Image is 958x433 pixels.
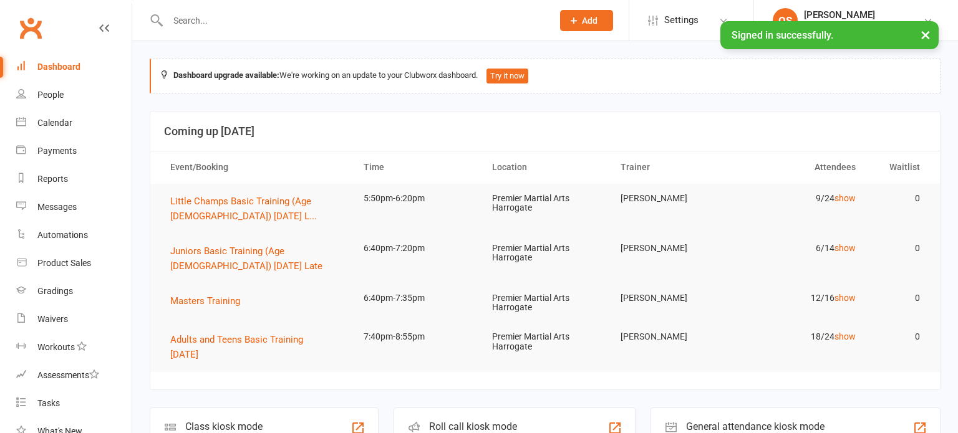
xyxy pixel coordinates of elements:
[609,322,738,351] td: [PERSON_NAME]
[481,322,609,361] td: Premier Martial Arts Harrogate
[835,293,856,303] a: show
[16,389,132,417] a: Tasks
[352,322,481,351] td: 7:40pm-8:55pm
[159,151,352,183] th: Event/Booking
[16,53,132,81] a: Dashboard
[486,69,528,83] button: Try it now
[15,12,46,44] a: Clubworx
[150,59,941,93] div: We're working on an update to your Clubworx dashboard.
[16,109,132,137] a: Calendar
[609,184,738,213] td: [PERSON_NAME]
[429,421,520,432] div: Roll call kiosk mode
[609,151,738,183] th: Trainer
[16,221,132,249] a: Automations
[37,202,77,212] div: Messages
[37,174,68,184] div: Reports
[170,196,317,222] span: Little Champs Basic Training (Age [DEMOGRAPHIC_DATA]) [DATE] L...
[37,398,60,408] div: Tasks
[481,283,609,323] td: Premier Martial Arts Harrogate
[16,305,132,333] a: Waivers
[37,286,73,296] div: Gradings
[170,245,322,272] span: Juniors Basic Training (Age [DEMOGRAPHIC_DATA]) [DATE] Late
[738,283,866,313] td: 12/16
[16,165,132,193] a: Reports
[16,277,132,305] a: Gradings
[804,21,923,32] div: Premier Martial Arts Harrogate
[16,361,132,389] a: Assessments
[37,118,72,128] div: Calendar
[664,6,699,34] span: Settings
[37,314,68,324] div: Waivers
[352,184,481,213] td: 5:50pm-6:20pm
[16,137,132,165] a: Payments
[835,243,856,253] a: show
[37,62,80,72] div: Dashboard
[37,370,99,380] div: Assessments
[164,12,544,29] input: Search...
[37,230,88,240] div: Automations
[37,258,91,268] div: Product Sales
[16,249,132,277] a: Product Sales
[352,234,481,263] td: 6:40pm-7:20pm
[732,29,833,41] span: Signed in successfully.
[352,283,481,313] td: 6:40pm-7:35pm
[867,151,931,183] th: Waitlist
[481,184,609,223] td: Premier Martial Arts Harrogate
[560,10,613,31] button: Add
[16,193,132,221] a: Messages
[867,184,931,213] td: 0
[867,283,931,313] td: 0
[481,151,609,183] th: Location
[835,331,856,341] a: show
[609,283,738,313] td: [PERSON_NAME]
[686,421,825,432] div: General attendance kiosk mode
[773,8,798,33] div: OS
[738,322,866,351] td: 18/24
[170,332,341,362] button: Adults and Teens Basic Training [DATE]
[170,295,240,307] span: Masters Training
[582,16,598,26] span: Add
[170,194,341,224] button: Little Champs Basic Training (Age [DEMOGRAPHIC_DATA]) [DATE] L...
[867,322,931,351] td: 0
[867,234,931,263] td: 0
[170,293,249,308] button: Masters Training
[173,70,279,80] strong: Dashboard upgrade available:
[352,151,481,183] th: Time
[16,333,132,361] a: Workouts
[835,193,856,203] a: show
[16,81,132,109] a: People
[164,125,926,138] h3: Coming up [DATE]
[738,151,866,183] th: Attendees
[481,234,609,273] td: Premier Martial Arts Harrogate
[185,421,263,432] div: Class kiosk mode
[37,90,64,100] div: People
[738,184,866,213] td: 9/24
[37,342,75,352] div: Workouts
[804,9,923,21] div: [PERSON_NAME]
[170,244,341,274] button: Juniors Basic Training (Age [DEMOGRAPHIC_DATA]) [DATE] Late
[609,234,738,263] td: [PERSON_NAME]
[170,334,303,360] span: Adults and Teens Basic Training [DATE]
[914,21,937,48] button: ×
[738,234,866,263] td: 6/14
[37,146,77,156] div: Payments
